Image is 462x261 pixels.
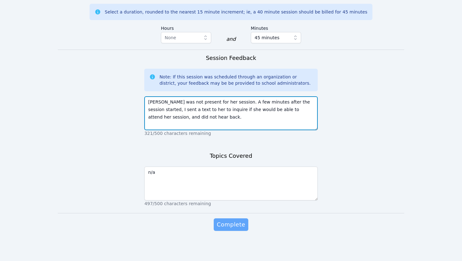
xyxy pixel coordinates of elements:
[210,152,252,160] h3: Topics Covered
[105,9,367,15] div: Select a duration, rounded to the nearest 15 minute increment; ie, a 40 minute session should be ...
[161,23,211,32] label: Hours
[165,35,176,40] span: None
[251,32,301,43] button: 45 minutes
[255,34,279,41] span: 45 minutes
[251,23,301,32] label: Minutes
[144,200,317,207] p: 497/500 characters remaining
[214,218,248,231] button: Complete
[144,96,317,130] textarea: [PERSON_NAME] was not present for her session. A few minutes after the session started, I sent a ...
[161,32,211,43] button: None
[144,130,317,136] p: 321/500 characters remaining
[217,220,245,229] span: Complete
[226,35,236,43] div: and
[206,54,256,62] h3: Session Feedback
[144,167,317,200] textarea: n/a
[159,74,312,86] div: Note: If this session was scheduled through an organization or district, your feedback may be be ...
